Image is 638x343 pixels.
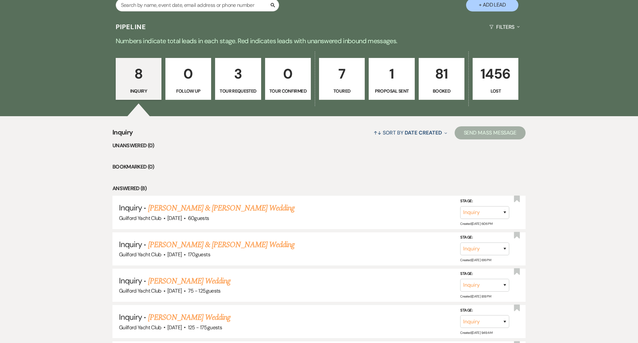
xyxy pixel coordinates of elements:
[84,36,554,46] p: Numbers indicate total leads in each stage. Red indicates leads with unanswered inbound messages.
[369,58,414,100] a: 1Proposal Sent
[460,294,491,298] span: Created: [DATE] 8:18 PM
[112,163,526,171] li: Bookmarked (0)
[119,287,161,294] span: Guilford Yacht Club
[119,239,142,249] span: Inquiry
[215,58,261,100] a: 3Tour Requested
[119,312,142,322] span: Inquiry
[473,58,518,100] a: 1456Lost
[116,22,146,31] h3: Pipeline
[319,58,365,100] a: 7Toured
[374,129,381,136] span: ↑↓
[460,221,492,226] span: Created: [DATE] 6:06 PM
[373,87,410,95] p: Proposal Sent
[460,331,492,335] span: Created: [DATE] 9:49 AM
[116,58,161,100] a: 8Inquiry
[423,87,460,95] p: Booked
[455,126,526,139] button: Send Mass Message
[188,324,222,331] span: 125 - 175 guests
[373,63,410,85] p: 1
[112,141,526,150] li: Unanswered (0)
[148,275,231,287] a: [PERSON_NAME] Wedding
[460,270,509,278] label: Stage:
[119,324,161,331] span: Guilford Yacht Club
[460,258,491,262] span: Created: [DATE] 6:16 PM
[269,87,307,95] p: Tour Confirmed
[119,215,161,222] span: Guilford Yacht Club
[120,87,157,95] p: Inquiry
[188,215,209,222] span: 60 guests
[167,324,182,331] span: [DATE]
[323,63,361,85] p: 7
[219,63,257,85] p: 3
[148,239,294,251] a: [PERSON_NAME] & [PERSON_NAME] Wedding
[265,58,311,100] a: 0Tour Confirmed
[477,63,514,85] p: 1456
[119,276,142,286] span: Inquiry
[419,58,464,100] a: 81Booked
[487,18,522,36] button: Filters
[323,87,361,95] p: Toured
[170,63,207,85] p: 0
[148,312,231,323] a: [PERSON_NAME] Wedding
[119,251,161,258] span: Guilford Yacht Club
[120,63,157,85] p: 8
[269,63,307,85] p: 0
[460,234,509,241] label: Stage:
[165,58,211,100] a: 0Follow Up
[148,202,294,214] a: [PERSON_NAME] & [PERSON_NAME] Wedding
[188,287,221,294] span: 75 - 125 guests
[167,251,182,258] span: [DATE]
[477,87,514,95] p: Lost
[112,127,133,141] span: Inquiry
[170,87,207,95] p: Follow Up
[423,63,460,85] p: 81
[167,215,182,222] span: [DATE]
[405,129,442,136] span: Date Created
[167,287,182,294] span: [DATE]
[188,251,210,258] span: 170 guests
[460,198,509,205] label: Stage:
[119,203,142,213] span: Inquiry
[112,184,526,193] li: Answered (8)
[371,124,449,141] button: Sort By Date Created
[219,87,257,95] p: Tour Requested
[460,307,509,314] label: Stage:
